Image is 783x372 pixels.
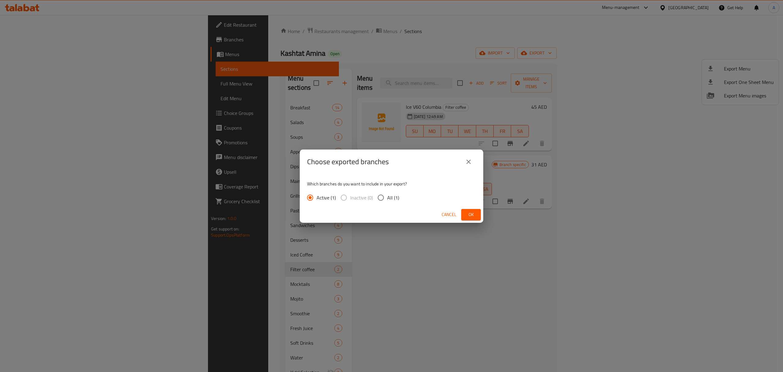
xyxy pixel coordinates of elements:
[307,181,476,187] p: Which branches do you want to include in your export?
[461,154,476,169] button: close
[439,209,459,220] button: Cancel
[350,194,373,201] span: Inactive (0)
[466,211,476,218] span: Ok
[442,211,456,218] span: Cancel
[387,194,399,201] span: All (1)
[461,209,481,220] button: Ok
[307,157,389,167] h2: Choose exported branches
[317,194,336,201] span: Active (1)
